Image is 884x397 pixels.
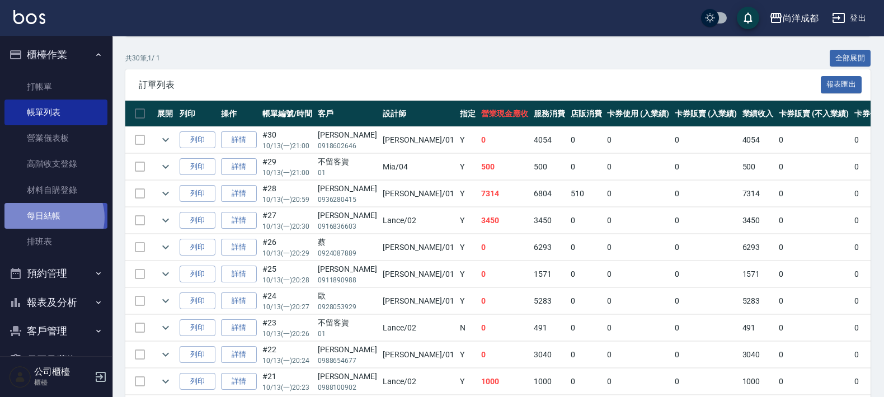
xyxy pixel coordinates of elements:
th: 列印 [177,101,218,127]
a: 打帳單 [4,74,107,100]
td: 0 [604,368,672,395]
th: 帳單編號/時間 [260,101,315,127]
a: 詳情 [221,292,257,310]
td: 6293 [740,234,777,261]
div: [PERSON_NAME] [318,371,377,382]
td: 0 [672,207,740,234]
th: 卡券使用 (入業績) [604,101,672,127]
td: #27 [260,207,315,234]
button: 列印 [180,212,215,229]
td: 0 [478,261,531,287]
p: 0911890988 [318,275,377,285]
button: expand row [157,346,174,363]
td: 500 [531,154,568,180]
th: 店販消費 [568,101,605,127]
td: 3450 [740,207,777,234]
td: 0 [604,288,672,314]
td: 0 [672,288,740,314]
td: [PERSON_NAME] /01 [380,181,457,207]
button: 列印 [180,292,215,310]
div: [PERSON_NAME] [318,263,377,275]
th: 服務消費 [531,101,568,127]
td: #22 [260,342,315,368]
a: 詳情 [221,319,257,337]
td: #21 [260,368,315,395]
button: 列印 [180,185,215,202]
button: save [737,7,759,29]
button: 列印 [180,131,215,149]
p: 10/13 (一) 20:29 [262,248,312,258]
td: 0 [568,234,605,261]
td: 0 [604,234,672,261]
div: 蔡 [318,237,377,248]
td: Lance /02 [380,207,457,234]
td: 0 [672,315,740,341]
td: 4054 [531,127,568,153]
button: expand row [157,319,174,336]
td: 0 [776,154,851,180]
td: #29 [260,154,315,180]
a: 詳情 [221,373,257,390]
td: [PERSON_NAME] /01 [380,234,457,261]
h5: 公司櫃檯 [34,366,91,377]
td: 0 [604,342,672,368]
td: 0 [604,315,672,341]
p: 共 30 筆, 1 / 1 [125,53,160,63]
td: 5283 [531,288,568,314]
a: 詳情 [221,131,257,149]
td: 4054 [740,127,777,153]
td: 0 [568,154,605,180]
div: [PERSON_NAME] [318,210,377,221]
td: 0 [604,154,672,180]
th: 卡券販賣 (不入業績) [776,101,851,127]
td: #25 [260,261,315,287]
td: 0 [568,127,605,153]
td: 500 [478,154,531,180]
td: 1000 [740,368,777,395]
p: 10/13 (一) 20:23 [262,382,312,393]
td: Y [457,288,478,314]
a: 高階收支登錄 [4,151,107,177]
a: 詳情 [221,266,257,283]
p: 10/13 (一) 20:26 [262,329,312,339]
td: 0 [478,315,531,341]
a: 每日結帳 [4,203,107,229]
a: 詳情 [221,212,257,229]
td: 491 [531,315,568,341]
button: 列印 [180,346,215,363]
button: 預約管理 [4,259,107,288]
button: 列印 [180,239,215,256]
td: 0 [478,234,531,261]
td: 0 [776,342,851,368]
p: 0918602646 [318,141,377,151]
a: 營業儀表板 [4,125,107,151]
td: 0 [672,154,740,180]
p: 0928053929 [318,302,377,312]
td: 3450 [531,207,568,234]
a: 報表匯出 [821,79,862,89]
td: Y [457,368,478,395]
td: [PERSON_NAME] /01 [380,288,457,314]
p: 10/13 (一) 21:00 [262,168,312,178]
td: [PERSON_NAME] /01 [380,261,457,287]
td: 510 [568,181,605,207]
td: 6804 [531,181,568,207]
button: 櫃檯作業 [4,40,107,69]
button: expand row [157,266,174,282]
th: 操作 [218,101,260,127]
td: 0 [478,127,531,153]
button: 列印 [180,158,215,176]
button: 員工及薪資 [4,346,107,375]
img: Person [9,366,31,388]
td: Lance /02 [380,315,457,341]
td: Y [457,181,478,207]
p: 0916836603 [318,221,377,231]
td: 0 [568,288,605,314]
p: 0936280415 [318,195,377,205]
td: Y [457,261,478,287]
td: 7314 [740,181,777,207]
button: expand row [157,131,174,148]
div: [PERSON_NAME] [318,344,377,356]
button: 列印 [180,266,215,283]
div: [PERSON_NAME] [318,183,377,195]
